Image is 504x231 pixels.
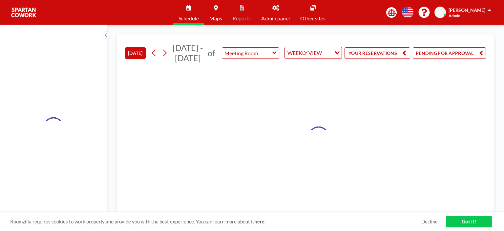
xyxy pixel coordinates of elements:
a: here. [254,219,265,224]
button: YOUR RESERVATIONS [345,47,410,59]
span: Roomzilla requires cookies to work properly and provide you with the best experience. You can lea... [10,219,421,225]
span: Schedule [178,16,199,21]
span: Reports [233,16,251,21]
a: Got it! [446,216,492,227]
span: Admin panel [261,16,290,21]
span: WEEKLY VIEW [286,49,323,57]
span: of [208,48,215,58]
a: Decline [421,219,438,225]
div: Search for option [285,47,342,58]
input: Meeting Room [222,48,272,58]
img: organization-logo [10,6,37,19]
span: [DATE] - [DATE] [173,43,203,63]
button: PENDING FOR APPROVAL [413,47,486,59]
span: Other sites [300,16,325,21]
span: Maps [209,16,222,21]
button: [DATE] [125,47,146,59]
span: [PERSON_NAME] [449,7,485,13]
span: Admin [449,13,460,18]
span: SB [437,10,443,15]
input: Search for option [324,49,331,57]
